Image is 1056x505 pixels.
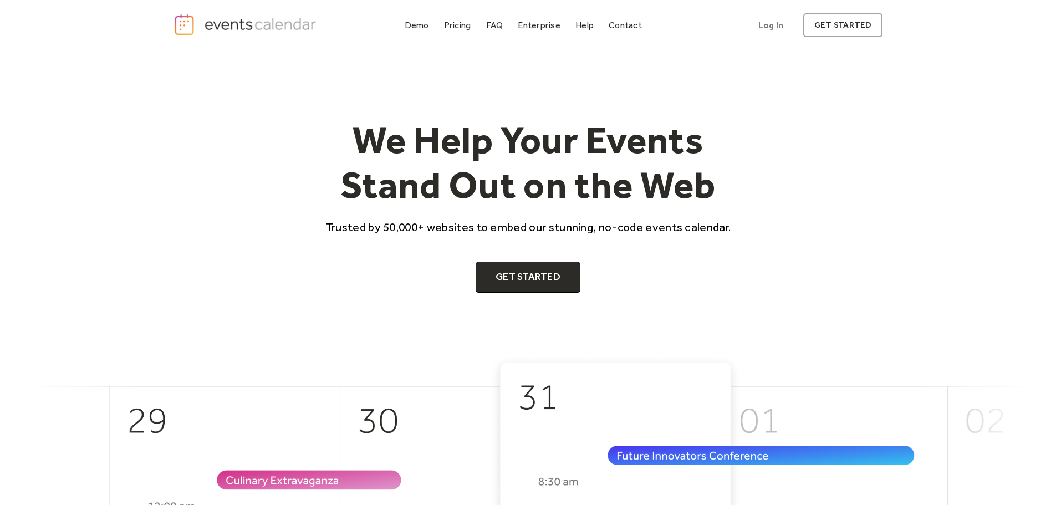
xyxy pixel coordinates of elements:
div: Help [575,22,594,28]
a: Contact [604,18,646,33]
div: Demo [405,22,429,28]
a: Pricing [440,18,476,33]
div: FAQ [486,22,503,28]
div: Contact [609,22,642,28]
a: Enterprise [513,18,564,33]
div: Enterprise [518,22,560,28]
h1: We Help Your Events Stand Out on the Web [315,118,741,208]
a: Help [571,18,598,33]
a: Demo [400,18,433,33]
a: FAQ [482,18,508,33]
p: Trusted by 50,000+ websites to embed our stunning, no-code events calendar. [315,219,741,235]
a: Get Started [476,262,580,293]
a: get started [803,13,882,37]
div: Pricing [444,22,471,28]
a: Log In [747,13,794,37]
